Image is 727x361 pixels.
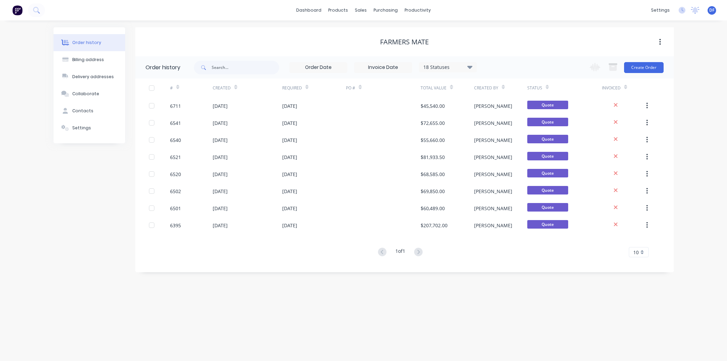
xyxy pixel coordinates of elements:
span: Quote [527,203,568,212]
div: [PERSON_NAME] [474,188,512,195]
div: Required [282,85,302,91]
div: $55,660.00 [421,136,445,144]
div: Delivery addresses [72,74,114,80]
span: 10 [633,249,639,256]
div: 6395 [170,222,181,229]
div: purchasing [370,5,401,15]
span: Quote [527,186,568,194]
div: Contacts [72,108,93,114]
div: Created By [474,78,527,97]
div: Settings [72,125,91,131]
div: Billing address [72,57,104,63]
input: Search... [212,61,279,74]
div: Total Value [421,85,446,91]
div: settings [648,5,673,15]
div: 6501 [170,205,181,212]
div: Status [527,85,542,91]
img: Factory [12,5,22,15]
div: Total Value [421,78,474,97]
button: Billing address [54,51,125,68]
button: Create Order [624,62,664,73]
div: 6541 [170,119,181,127]
div: PO # [346,78,421,97]
div: Created [213,78,282,97]
div: $68,585.00 [421,171,445,178]
div: # [170,85,173,91]
div: Required [282,78,346,97]
div: 1 of 1 [395,247,405,257]
input: Order Date [290,62,347,73]
span: Quote [527,135,568,143]
span: Quote [527,101,568,109]
span: DF [709,7,714,13]
button: Collaborate [54,85,125,102]
div: [PERSON_NAME] [474,222,512,229]
div: [DATE] [282,136,297,144]
div: [PERSON_NAME] [474,154,512,161]
span: Quote [527,220,568,229]
div: 6502 [170,188,181,195]
div: # [170,78,213,97]
div: $60,489.00 [421,205,445,212]
button: Order history [54,34,125,51]
div: 6520 [170,171,181,178]
button: Delivery addresses [54,68,125,85]
div: [DATE] [282,154,297,161]
div: [DATE] [213,154,228,161]
div: [DATE] [213,188,228,195]
div: Created [213,85,231,91]
span: Quote [527,118,568,126]
div: Invoiced [602,85,621,91]
div: [PERSON_NAME] [474,205,512,212]
a: dashboard [293,5,325,15]
div: [DATE] [282,188,297,195]
div: Status [527,78,602,97]
button: Contacts [54,102,125,119]
div: Invoiced [602,78,645,97]
div: $45,540.00 [421,102,445,110]
div: 6711 [170,102,181,110]
div: [DATE] [213,222,228,229]
input: Invoice Date [354,62,412,73]
div: [PERSON_NAME] [474,119,512,127]
div: [PERSON_NAME] [474,102,512,110]
span: Quote [527,169,568,177]
div: PO # [346,85,355,91]
div: [DATE] [282,171,297,178]
button: Settings [54,119,125,136]
div: [DATE] [213,171,228,178]
div: [PERSON_NAME] [474,171,512,178]
div: [DATE] [213,102,228,110]
div: sales [351,5,370,15]
div: 18 Statuses [419,63,476,71]
div: Created By [474,85,498,91]
div: Farmers Mate [380,38,429,46]
div: Order history [72,40,101,46]
div: [DATE] [213,136,228,144]
div: $207,702.00 [421,222,448,229]
div: [PERSON_NAME] [474,136,512,144]
span: Quote [527,152,568,160]
div: $72,655.00 [421,119,445,127]
div: [DATE] [282,119,297,127]
div: [DATE] [282,205,297,212]
div: Collaborate [72,91,99,97]
div: [DATE] [213,119,228,127]
div: productivity [401,5,434,15]
div: $69,850.00 [421,188,445,195]
div: Order history [146,63,180,72]
div: products [325,5,351,15]
div: [DATE] [282,222,297,229]
div: [DATE] [213,205,228,212]
div: $81,933.50 [421,154,445,161]
div: 6521 [170,154,181,161]
div: 6540 [170,136,181,144]
div: [DATE] [282,102,297,110]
